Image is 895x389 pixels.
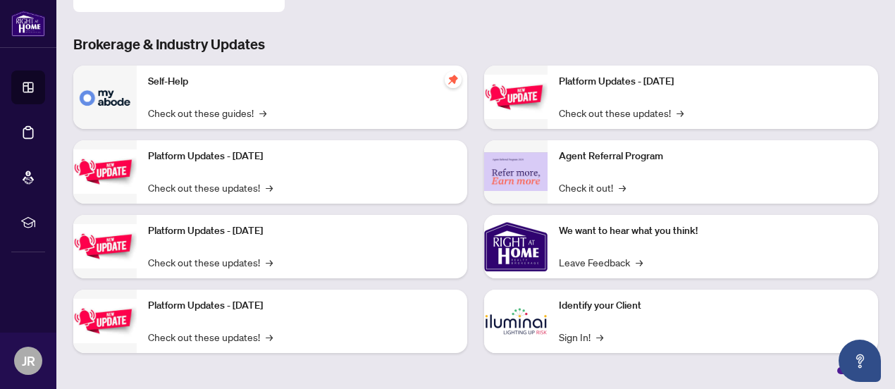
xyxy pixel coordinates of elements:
span: → [266,180,273,195]
p: Platform Updates - [DATE] [148,298,456,314]
img: Identify your Client [484,290,548,353]
p: Agent Referral Program [559,149,867,164]
span: → [266,329,273,345]
a: Check out these updates!→ [148,180,273,195]
span: → [619,180,626,195]
img: Platform Updates - July 8, 2025 [73,299,137,343]
span: → [636,254,643,270]
a: Check it out!→ [559,180,626,195]
a: Check out these guides!→ [148,105,266,121]
span: pushpin [445,71,462,88]
p: We want to hear what you think! [559,223,867,239]
img: logo [11,11,45,37]
img: Platform Updates - September 16, 2025 [73,149,137,194]
span: → [677,105,684,121]
img: Platform Updates - June 23, 2025 [484,75,548,119]
img: We want to hear what you think! [484,215,548,278]
h3: Brokerage & Industry Updates [73,35,878,54]
a: Leave Feedback→ [559,254,643,270]
span: → [266,254,273,270]
span: JR [22,351,35,371]
p: Platform Updates - [DATE] [559,74,867,89]
button: Open asap [839,340,881,382]
span: → [259,105,266,121]
a: Check out these updates!→ [559,105,684,121]
img: Platform Updates - July 21, 2025 [73,224,137,268]
a: Check out these updates!→ [148,329,273,345]
p: Platform Updates - [DATE] [148,149,456,164]
span: → [596,329,603,345]
p: Self-Help [148,74,456,89]
p: Platform Updates - [DATE] [148,223,456,239]
a: Check out these updates!→ [148,254,273,270]
p: Identify your Client [559,298,867,314]
img: Agent Referral Program [484,152,548,191]
img: Self-Help [73,66,137,129]
a: Sign In!→ [559,329,603,345]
